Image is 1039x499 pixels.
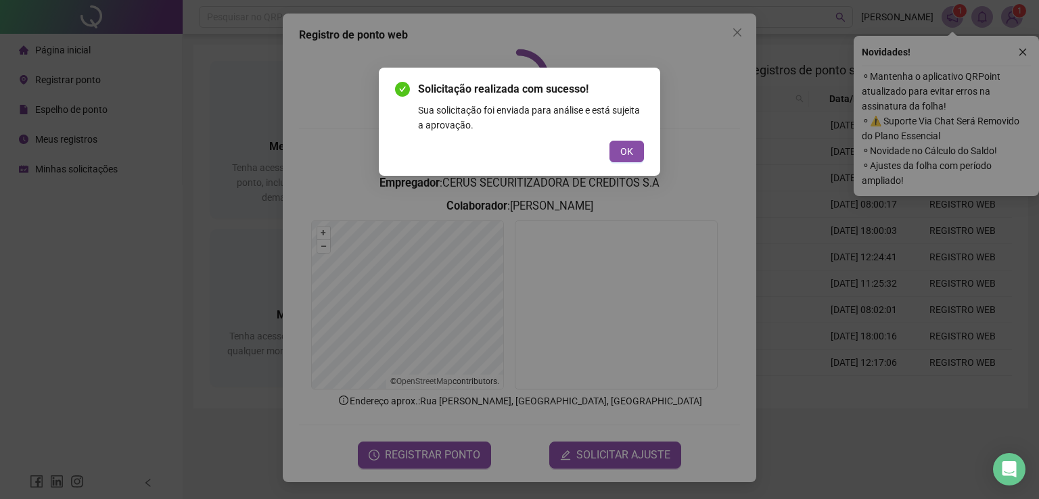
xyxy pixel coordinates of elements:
[620,144,633,159] span: OK
[418,103,644,133] div: Sua solicitação foi enviada para análise e está sujeita a aprovação.
[609,141,644,162] button: OK
[395,82,410,97] span: check-circle
[418,81,644,97] span: Solicitação realizada com sucesso!
[993,453,1025,485] div: Open Intercom Messenger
